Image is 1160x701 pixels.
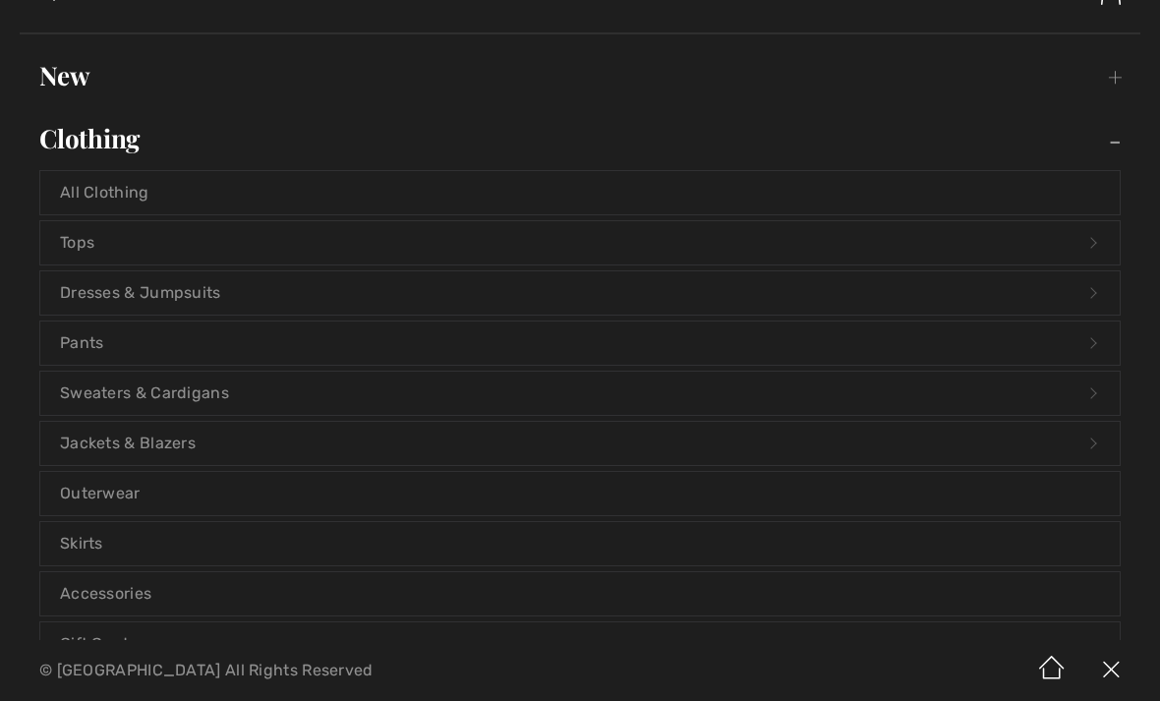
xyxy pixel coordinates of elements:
a: Clothing [20,117,1140,160]
a: Sweaters & Cardigans [40,372,1120,415]
a: Tops [40,221,1120,264]
a: Dresses & Jumpsuits [40,271,1120,315]
img: Home [1022,640,1081,701]
a: Skirts [40,522,1120,565]
span: Help [45,14,86,31]
a: All Clothing [40,171,1120,214]
a: Gift Cards [40,622,1120,666]
a: Accessories [40,572,1120,615]
a: New [20,54,1140,97]
a: Jackets & Blazers [40,422,1120,465]
a: Pants [40,321,1120,365]
p: © [GEOGRAPHIC_DATA] All Rights Reserved [39,664,681,677]
a: Outerwear [40,472,1120,515]
img: X [1081,640,1140,701]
